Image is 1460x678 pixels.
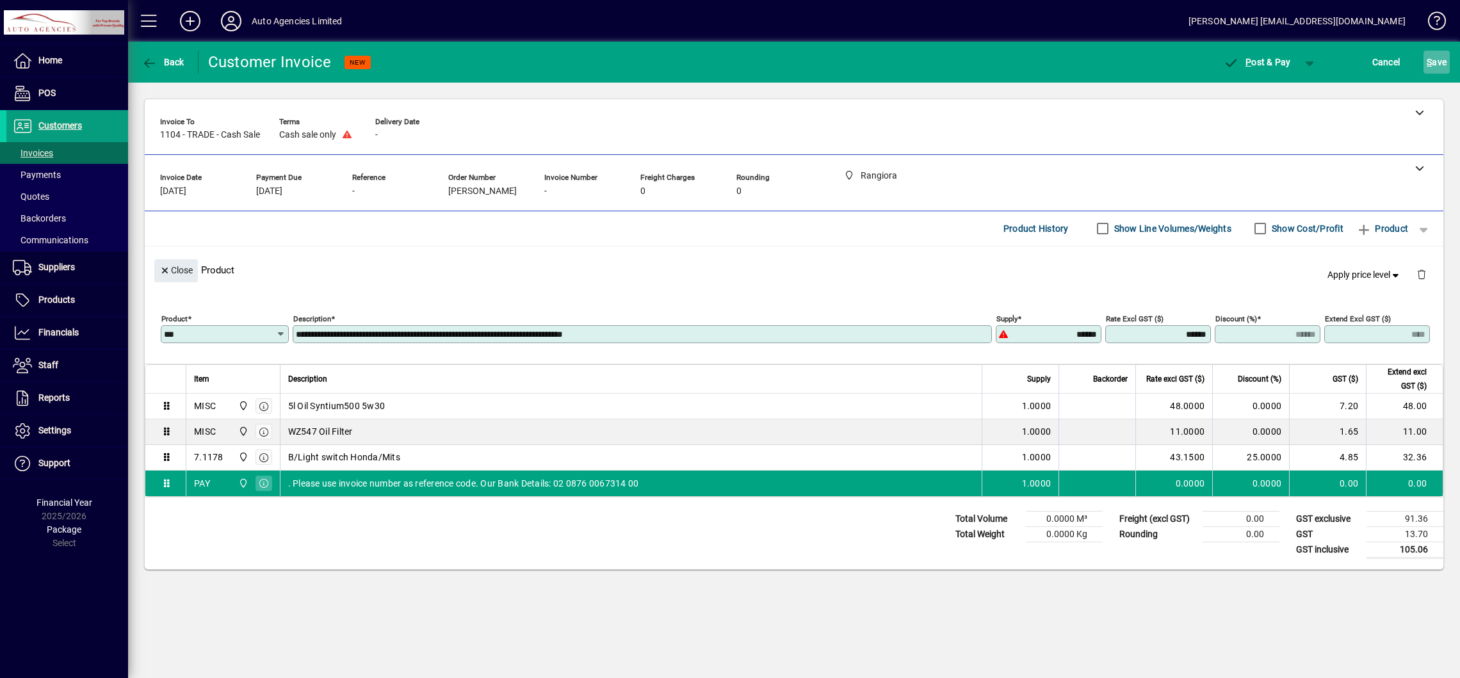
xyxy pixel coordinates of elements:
span: Rangiora [235,476,250,490]
button: Post & Pay [1217,51,1297,74]
label: Show Cost/Profit [1269,222,1343,235]
span: P [1245,57,1251,67]
td: 91.36 [1367,511,1443,526]
td: 0.0000 M³ [1026,511,1103,526]
span: ost & Pay [1224,57,1291,67]
td: 13.70 [1367,526,1443,542]
td: GST exclusive [1290,511,1367,526]
button: Cancel [1369,51,1404,74]
td: Total Volume [949,511,1026,526]
td: 32.36 [1366,445,1443,471]
div: 7.1178 [194,451,223,464]
span: Backorder [1093,372,1128,386]
button: Close [154,259,198,282]
span: Invoices [13,148,53,158]
app-page-header-button: Delete [1406,268,1437,280]
a: Suppliers [6,252,128,284]
a: Settings [6,415,128,447]
mat-label: Extend excl GST ($) [1325,314,1391,323]
span: Communications [13,235,88,245]
mat-label: Discount (%) [1215,314,1257,323]
span: B/Light switch Honda/Mits [288,451,400,464]
a: POS [6,77,128,109]
span: Rangiora [235,450,250,464]
span: - [544,186,547,197]
span: - [375,130,378,140]
button: Add [170,10,211,33]
a: Support [6,448,128,480]
div: MISC [194,400,216,412]
a: Knowledge Base [1418,3,1444,44]
td: 0.00 [1289,471,1366,496]
app-page-header-button: Close [151,264,201,276]
a: Payments [6,164,128,186]
div: Auto Agencies Limited [252,11,343,31]
a: Home [6,45,128,77]
td: 4.85 [1289,445,1366,471]
a: Products [6,284,128,316]
button: Back [138,51,188,74]
span: 1104 - TRADE - Cash Sale [160,130,260,140]
span: Rangiora [235,424,250,439]
span: Financials [38,327,79,337]
td: 25.0000 [1212,445,1289,471]
td: 0.00 [1366,471,1443,496]
a: Backorders [6,207,128,229]
span: Support [38,458,70,468]
a: Staff [6,350,128,382]
span: 5l Oil Syntium500 5w30 [288,400,385,412]
span: Product [1356,218,1408,239]
span: Customers [38,120,82,131]
span: NEW [350,58,366,67]
span: ave [1427,52,1447,72]
span: Description [288,372,327,386]
mat-label: Supply [996,314,1018,323]
span: GST ($) [1333,372,1358,386]
span: Close [159,260,193,281]
button: Apply price level [1322,263,1407,286]
span: Products [38,295,75,305]
div: [PERSON_NAME] [EMAIL_ADDRESS][DOMAIN_NAME] [1188,11,1406,31]
span: Suppliers [38,262,75,272]
button: Save [1423,51,1450,74]
span: Staff [38,360,58,370]
mat-label: Product [161,314,188,323]
span: Rate excl GST ($) [1146,372,1204,386]
span: 1.0000 [1022,477,1051,490]
span: Cash sale only [279,130,336,140]
span: Payments [13,170,61,180]
button: Profile [211,10,252,33]
button: Delete [1406,259,1437,290]
div: Product [145,246,1443,293]
td: 0.00 [1203,526,1279,542]
div: Customer Invoice [208,52,332,72]
td: 7.20 [1289,394,1366,419]
td: 1.65 [1289,419,1366,445]
span: [DATE] [160,186,186,197]
span: Cancel [1372,52,1400,72]
td: GST [1290,526,1367,542]
div: 11.0000 [1144,425,1204,438]
span: Extend excl GST ($) [1374,365,1427,393]
td: 0.00 [1203,511,1279,526]
td: 48.00 [1366,394,1443,419]
span: Item [194,372,209,386]
mat-label: Description [293,314,331,323]
span: 1.0000 [1022,400,1051,412]
span: Package [47,524,81,535]
td: Rounding [1113,526,1203,542]
span: 0 [640,186,645,197]
td: 11.00 [1366,419,1443,445]
span: . Please use invoice number as reference code. Our Bank Details: 02 0876 0067314 00 [288,477,639,490]
td: 0.0000 [1212,419,1289,445]
span: Settings [38,425,71,435]
mat-label: Rate excl GST ($) [1106,314,1164,323]
app-page-header-button: Back [128,51,199,74]
span: Financial Year [36,497,92,508]
td: Total Weight [949,526,1026,542]
span: [DATE] [256,186,282,197]
span: Product History [1003,218,1069,239]
span: POS [38,88,56,98]
a: Communications [6,229,128,251]
span: Apply price level [1327,268,1402,282]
